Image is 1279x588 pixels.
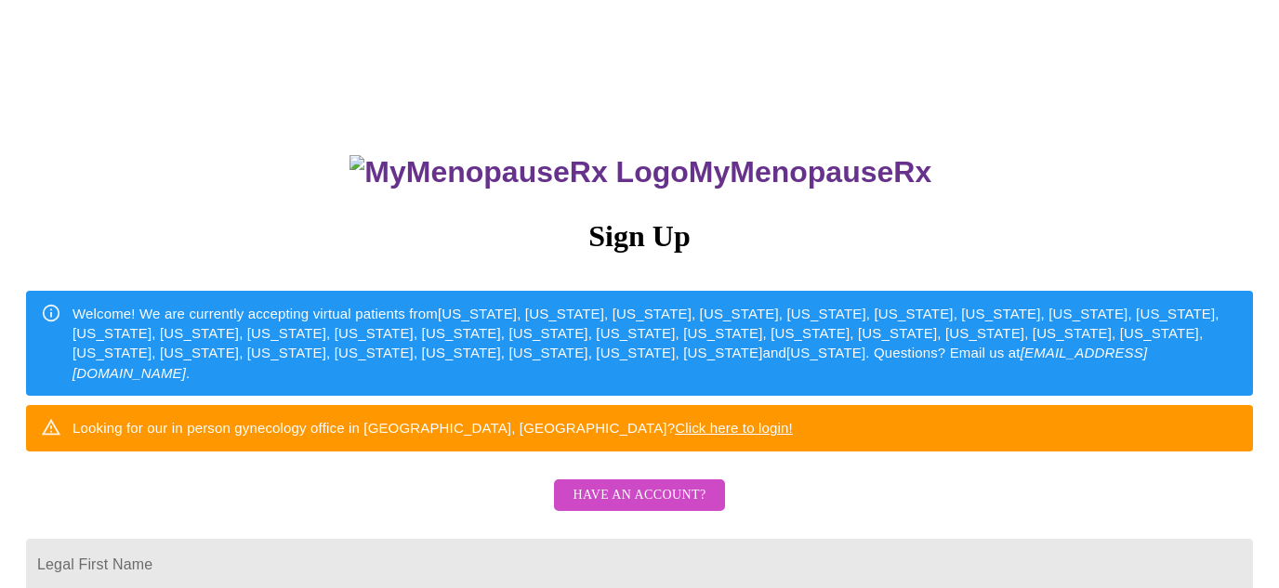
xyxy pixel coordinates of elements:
a: Click here to login! [675,420,793,436]
button: Have an account? [554,479,724,512]
div: Looking for our in person gynecology office in [GEOGRAPHIC_DATA], [GEOGRAPHIC_DATA]? [73,411,793,445]
img: MyMenopauseRx Logo [349,155,688,189]
em: [EMAIL_ADDRESS][DOMAIN_NAME] [73,345,1147,380]
h3: Sign Up [26,219,1253,254]
div: Welcome! We are currently accepting virtual patients from [US_STATE], [US_STATE], [US_STATE], [US... [73,296,1238,391]
span: Have an account? [573,484,705,507]
h3: MyMenopauseRx [29,155,1254,189]
a: Have an account? [549,500,729,516]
